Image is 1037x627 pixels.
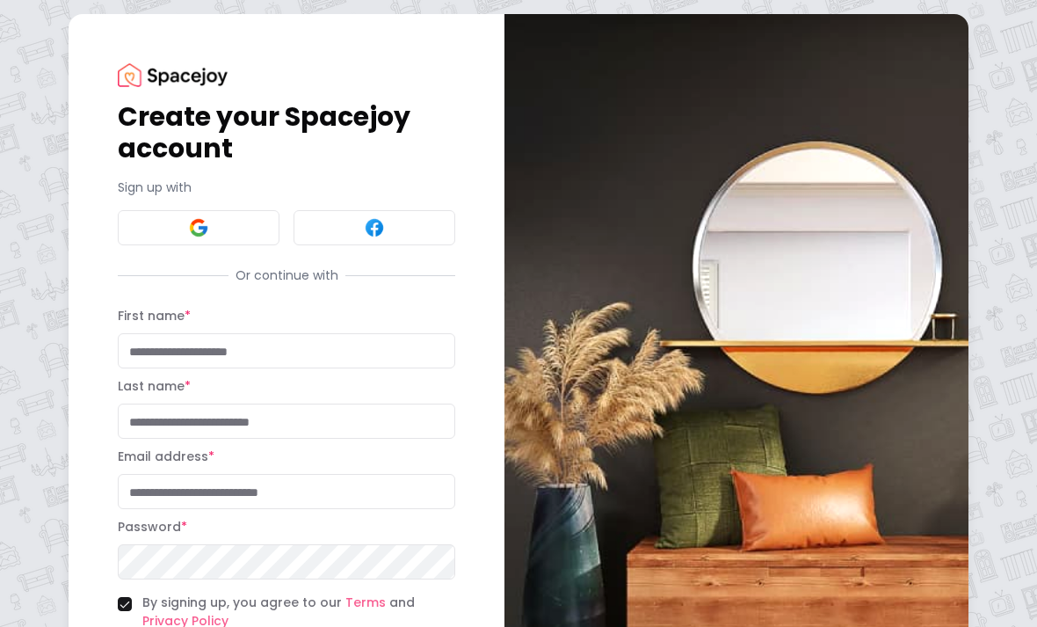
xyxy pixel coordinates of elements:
a: Terms [345,594,386,611]
label: Email address [118,448,214,465]
h1: Create your Spacejoy account [118,101,455,164]
img: Facebook signin [364,217,385,238]
label: Last name [118,377,191,395]
span: Or continue with [228,266,345,284]
img: Google signin [188,217,209,238]
p: Sign up with [118,179,455,196]
label: First name [118,307,191,324]
label: Password [118,518,187,536]
img: Spacejoy Logo [118,63,228,87]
